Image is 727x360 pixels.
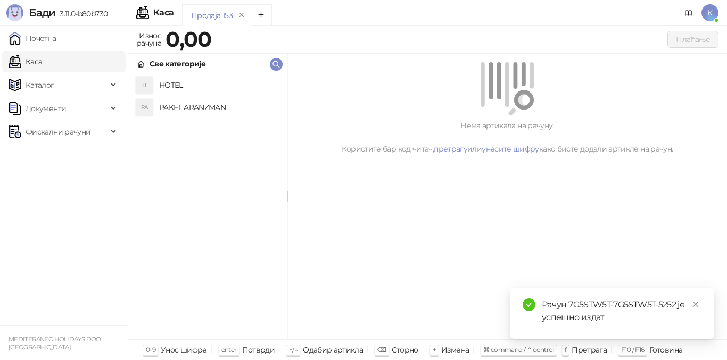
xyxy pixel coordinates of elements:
span: Документи [26,98,66,119]
div: Рачун 7G5STW5T-7G5STW5T-5252 је успешно издат [542,298,701,324]
a: претрагу [434,144,467,154]
span: Бади [29,6,55,19]
span: 0-9 [146,346,155,354]
strong: 0,00 [166,26,211,52]
span: F10 / F16 [621,346,644,354]
span: ⌘ command / ⌃ control [483,346,554,354]
a: унесите шифру [482,144,539,154]
div: Претрага [572,343,607,357]
div: grid [128,74,287,339]
span: ⌫ [377,346,386,354]
a: Close [690,298,701,310]
button: Плаћање [667,31,718,48]
span: 3.11.0-b80b730 [55,9,108,19]
span: Каталог [26,74,54,96]
span: Фискални рачуни [26,121,90,143]
span: ↑/↓ [289,346,298,354]
span: + [433,346,436,354]
div: H [136,77,153,94]
span: check-circle [523,298,535,311]
h4: PAKET ARANZMAN [159,99,278,116]
div: Потврди [242,343,275,357]
span: enter [221,346,237,354]
small: MEDITERANEO HOLIDAYS DOO [GEOGRAPHIC_DATA] [9,336,101,351]
button: remove [235,11,249,20]
div: Каса [153,9,174,17]
div: Одабир артикла [303,343,363,357]
div: Унос шифре [161,343,207,357]
div: Нема артикала на рачуну. Користите бар код читач, или како бисте додали артикле на рачун. [300,120,714,155]
button: Add tab [251,4,272,26]
a: Почетна [9,28,56,49]
a: Документација [680,4,697,21]
div: PA [136,99,153,116]
span: K [701,4,718,21]
div: Измена [441,343,469,357]
span: f [565,346,566,354]
span: close [692,300,699,308]
img: Logo [6,4,23,21]
div: Продаја 153 [191,10,233,21]
div: Сторно [392,343,418,357]
a: Каса [9,51,42,72]
div: Готовина [649,343,682,357]
div: Све категорије [150,58,205,70]
div: Износ рачуна [134,29,163,50]
h4: HOTEL [159,77,278,94]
